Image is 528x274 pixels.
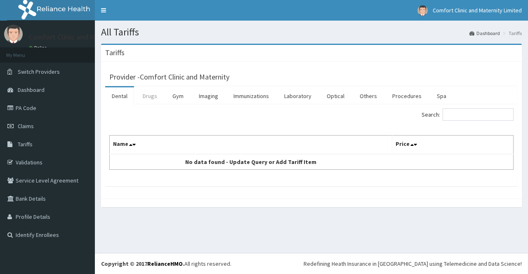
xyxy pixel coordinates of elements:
[95,253,528,274] footer: All rights reserved.
[136,87,164,105] a: Drugs
[320,87,351,105] a: Optical
[105,87,134,105] a: Dental
[353,87,384,105] a: Others
[110,154,392,170] td: No data found - Update Query or Add Tariff Item
[18,86,45,94] span: Dashboard
[433,7,522,14] span: Comfort Clinic and Maternity Limited
[278,87,318,105] a: Laboratory
[166,87,190,105] a: Gym
[29,45,49,51] a: Online
[469,30,500,37] a: Dashboard
[192,87,225,105] a: Imaging
[386,87,428,105] a: Procedures
[18,122,34,130] span: Claims
[18,68,60,75] span: Switch Providers
[227,87,276,105] a: Immunizations
[109,73,229,81] h3: Provider - Comfort Clinic and Maternity
[110,136,392,155] th: Name
[4,25,23,43] img: User Image
[501,30,522,37] li: Tariffs
[443,108,514,121] input: Search:
[29,33,147,41] p: Comfort Clinic and Maternity Limited
[422,108,514,121] label: Search:
[18,141,33,148] span: Tariffs
[304,260,522,268] div: Redefining Heath Insurance in [GEOGRAPHIC_DATA] using Telemedicine and Data Science!
[430,87,453,105] a: Spa
[147,260,183,267] a: RelianceHMO
[101,260,184,267] strong: Copyright © 2017 .
[392,136,514,155] th: Price
[417,5,428,16] img: User Image
[105,49,125,56] h3: Tariffs
[101,27,522,37] h1: All Tariffs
